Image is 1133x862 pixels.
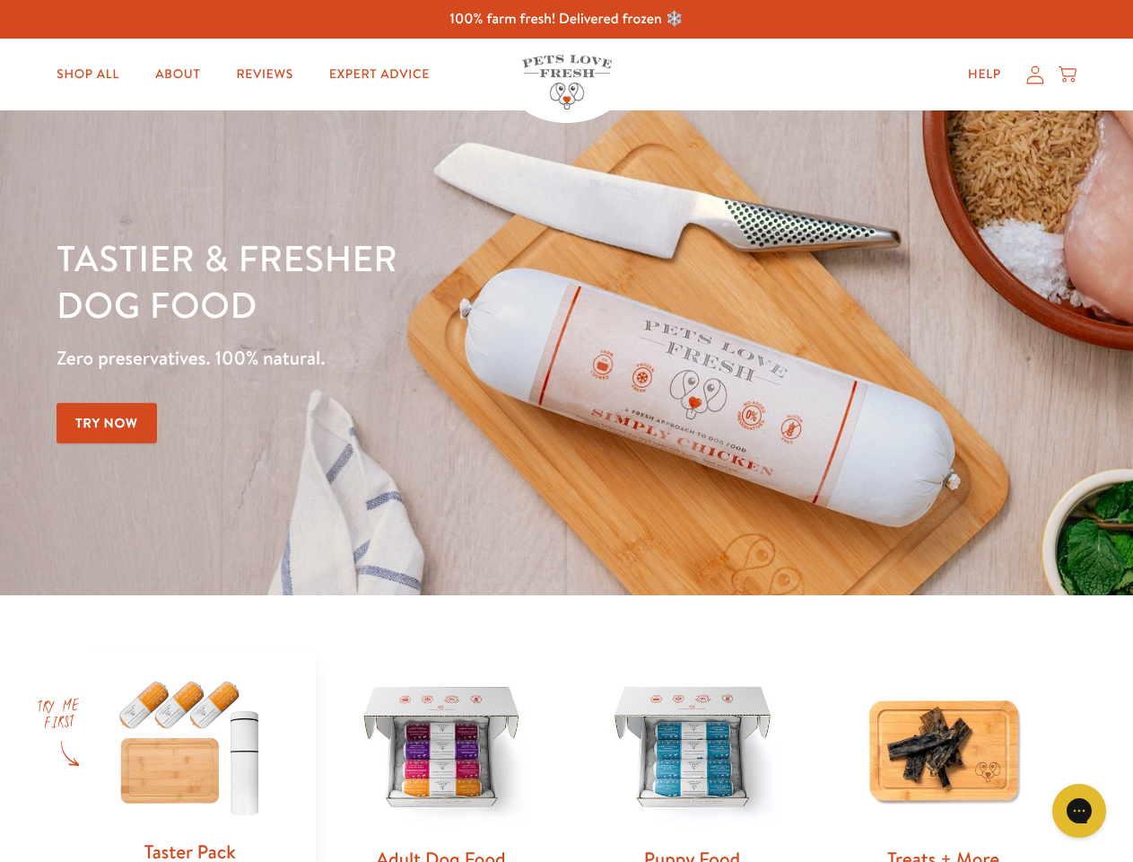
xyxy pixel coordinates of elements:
[57,342,736,374] p: Zero preservatives. 100% natural.
[42,57,134,92] a: Shop All
[141,57,214,92] a: About
[57,403,157,444] a: Try Now
[1043,778,1115,844] iframe: Gorgias live chat messenger
[222,57,307,92] a: Reviews
[315,57,444,92] a: Expert Advice
[57,234,736,328] h1: Tastier & fresher dog food
[522,55,612,110] img: Pets Love Fresh
[954,57,1015,92] a: Help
